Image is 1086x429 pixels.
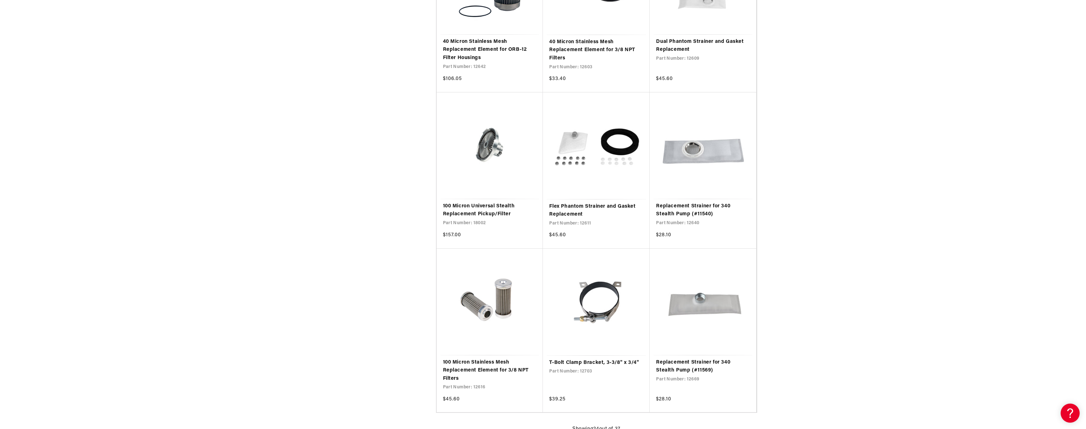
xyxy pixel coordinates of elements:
a: Dual Phantom Strainer and Gasket Replacement [656,38,750,54]
a: 100 Micron Stainless Mesh Replacement Element for 3/8 NPT Filters [443,359,537,383]
a: 40 Micron Stainless Mesh Replacement Element for 3/8 NPT Filters [549,38,643,63]
a: Flex Phantom Strainer and Gasket Replacement [549,203,643,219]
a: 100 Micron Universal Stealth Replacement Pickup/Filter [443,202,537,218]
a: T-Bolt Clamp Bracket, 3-3/8" x 3/4" [549,359,643,367]
a: Replacement Strainer for 340 Stealth Pump (#11569) [656,359,750,375]
a: 40 Micron Stainless Mesh Replacement Element for ORB-12 Filter Housings [443,38,537,62]
a: Replacement Strainer for 340 Stealth Pump (#11540) [656,202,750,218]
